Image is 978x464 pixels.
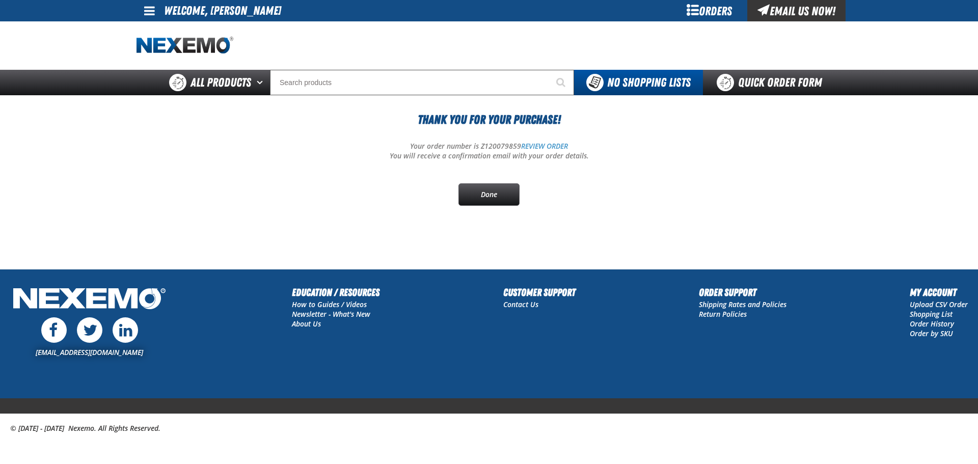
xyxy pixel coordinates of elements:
[910,309,953,319] a: Shopping List
[191,73,251,92] span: All Products
[137,151,841,161] p: You will receive a confirmation email with your order details.
[607,75,691,90] span: No Shopping Lists
[574,70,703,95] button: You do not have available Shopping Lists. Open to Create a New List
[292,319,321,329] a: About Us
[292,285,379,300] h2: Education / Resources
[910,285,968,300] h2: My Account
[910,319,954,329] a: Order History
[137,142,841,151] p: Your order number is Z120079859
[503,299,538,309] a: Contact Us
[521,141,568,151] a: REVIEW ORDER
[137,37,233,54] img: Nexemo logo
[910,299,968,309] a: Upload CSV Order
[292,299,367,309] a: How to Guides / Videos
[36,347,143,357] a: [EMAIL_ADDRESS][DOMAIN_NAME]
[703,70,841,95] a: Quick Order Form
[549,70,574,95] button: Start Searching
[910,329,953,338] a: Order by SKU
[253,70,270,95] button: Open All Products pages
[699,299,786,309] a: Shipping Rates and Policies
[503,285,576,300] h2: Customer Support
[137,37,233,54] a: Home
[458,183,520,206] a: Done
[137,111,841,129] h1: Thank You For Your Purchase!
[292,309,370,319] a: Newsletter - What's New
[699,309,747,319] a: Return Policies
[270,70,574,95] input: Search
[10,285,169,315] img: Nexemo Logo
[699,285,786,300] h2: Order Support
